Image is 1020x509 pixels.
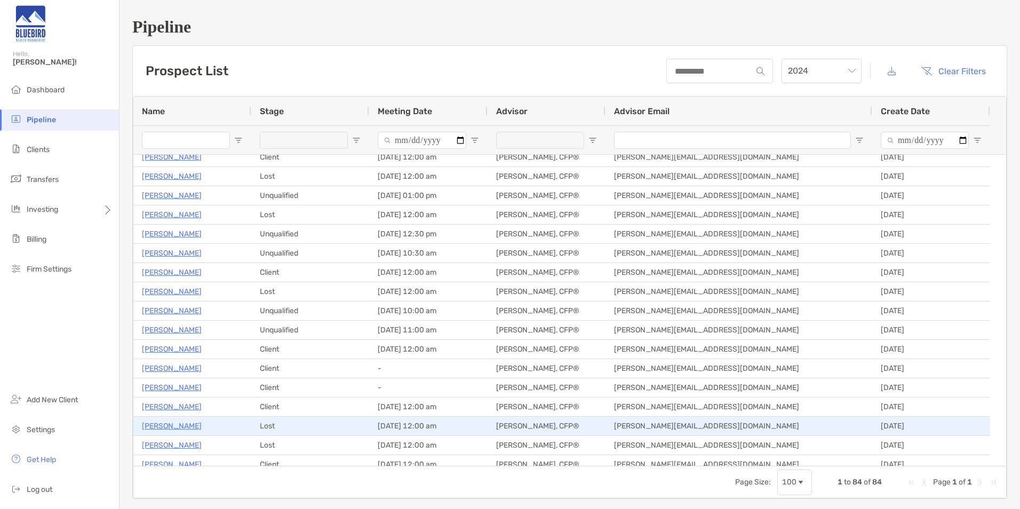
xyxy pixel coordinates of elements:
span: Advisor Email [614,106,670,116]
button: Open Filter Menu [234,136,243,145]
div: Lost [251,417,369,435]
div: [DATE] [872,167,990,186]
div: 100 [782,478,796,487]
div: [PERSON_NAME], CFP® [488,263,605,282]
div: [DATE] [872,282,990,301]
h3: Prospect List [146,63,228,78]
div: Lost [251,167,369,186]
span: [PERSON_NAME]! [13,58,113,67]
div: Lost [251,282,369,301]
span: Investing [27,205,58,214]
span: Page [933,478,951,487]
div: [DATE] 12:00 am [369,148,488,166]
p: [PERSON_NAME] [142,439,202,452]
div: [DATE] 12:30 pm [369,225,488,243]
span: Stage [260,106,284,116]
div: [DATE] [872,263,990,282]
div: Next Page [976,478,985,487]
div: [PERSON_NAME][EMAIL_ADDRESS][DOMAIN_NAME] [605,225,872,243]
span: of [959,478,966,487]
a: [PERSON_NAME] [142,246,202,260]
div: [DATE] [872,340,990,359]
div: Lost [251,205,369,224]
div: Client [251,340,369,359]
img: firm-settings icon [10,262,22,275]
button: Clear Filters [913,59,994,83]
div: [PERSON_NAME], CFP® [488,282,605,301]
span: Settings [27,425,55,434]
a: [PERSON_NAME] [142,343,202,356]
span: Transfers [27,175,59,184]
a: [PERSON_NAME] [142,208,202,221]
button: Open Filter Menu [973,136,982,145]
div: [DATE] 12:00 am [369,205,488,224]
span: of [864,478,871,487]
div: [DATE] [872,244,990,263]
div: [DATE] 12:00 am [369,282,488,301]
div: [PERSON_NAME][EMAIL_ADDRESS][DOMAIN_NAME] [605,244,872,263]
img: get-help icon [10,452,22,465]
div: - [369,378,488,397]
div: [DATE] [872,301,990,320]
input: Create Date Filter Input [881,132,969,149]
a: [PERSON_NAME] [142,150,202,164]
div: [PERSON_NAME][EMAIL_ADDRESS][DOMAIN_NAME] [605,263,872,282]
div: [PERSON_NAME], CFP® [488,301,605,320]
p: [PERSON_NAME] [142,323,202,337]
div: [DATE] [872,397,990,416]
span: Log out [27,485,52,494]
div: Page Size: [735,478,771,487]
a: [PERSON_NAME] [142,304,202,317]
div: [DATE] [872,417,990,435]
span: Dashboard [27,85,65,94]
div: [PERSON_NAME][EMAIL_ADDRESS][DOMAIN_NAME] [605,186,872,205]
div: Unqualified [251,225,369,243]
p: [PERSON_NAME] [142,266,202,279]
img: pipeline icon [10,113,22,125]
div: [DATE] [872,455,990,474]
div: Unqualified [251,186,369,205]
span: 2024 [788,59,855,83]
div: [DATE] [872,359,990,378]
div: [DATE] [872,378,990,397]
button: Open Filter Menu [855,136,864,145]
img: logout icon [10,482,22,495]
button: Open Filter Menu [588,136,597,145]
a: [PERSON_NAME] [142,381,202,394]
a: [PERSON_NAME] [142,362,202,375]
div: [PERSON_NAME][EMAIL_ADDRESS][DOMAIN_NAME] [605,148,872,166]
a: [PERSON_NAME] [142,285,202,298]
span: 1 [967,478,972,487]
div: [DATE] 12:00 am [369,167,488,186]
span: Pipeline [27,115,56,124]
div: [PERSON_NAME], CFP® [488,359,605,378]
div: [DATE] 12:00 am [369,455,488,474]
span: 84 [872,478,882,487]
span: Meeting Date [378,106,432,116]
a: [PERSON_NAME] [142,227,202,241]
div: [PERSON_NAME], CFP® [488,321,605,339]
div: [PERSON_NAME][EMAIL_ADDRESS][DOMAIN_NAME] [605,378,872,397]
div: Last Page [989,478,998,487]
img: investing icon [10,202,22,215]
div: [PERSON_NAME][EMAIL_ADDRESS][DOMAIN_NAME] [605,205,872,224]
p: [PERSON_NAME] [142,458,202,471]
div: [DATE] [872,321,990,339]
p: [PERSON_NAME] [142,189,202,202]
a: [PERSON_NAME] [142,419,202,433]
div: Client [251,148,369,166]
span: Name [142,106,165,116]
div: [DATE] 12:00 am [369,397,488,416]
div: [DATE] 12:00 am [369,436,488,455]
a: [PERSON_NAME] [142,400,202,413]
img: input icon [756,67,764,75]
div: [PERSON_NAME][EMAIL_ADDRESS][DOMAIN_NAME] [605,417,872,435]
